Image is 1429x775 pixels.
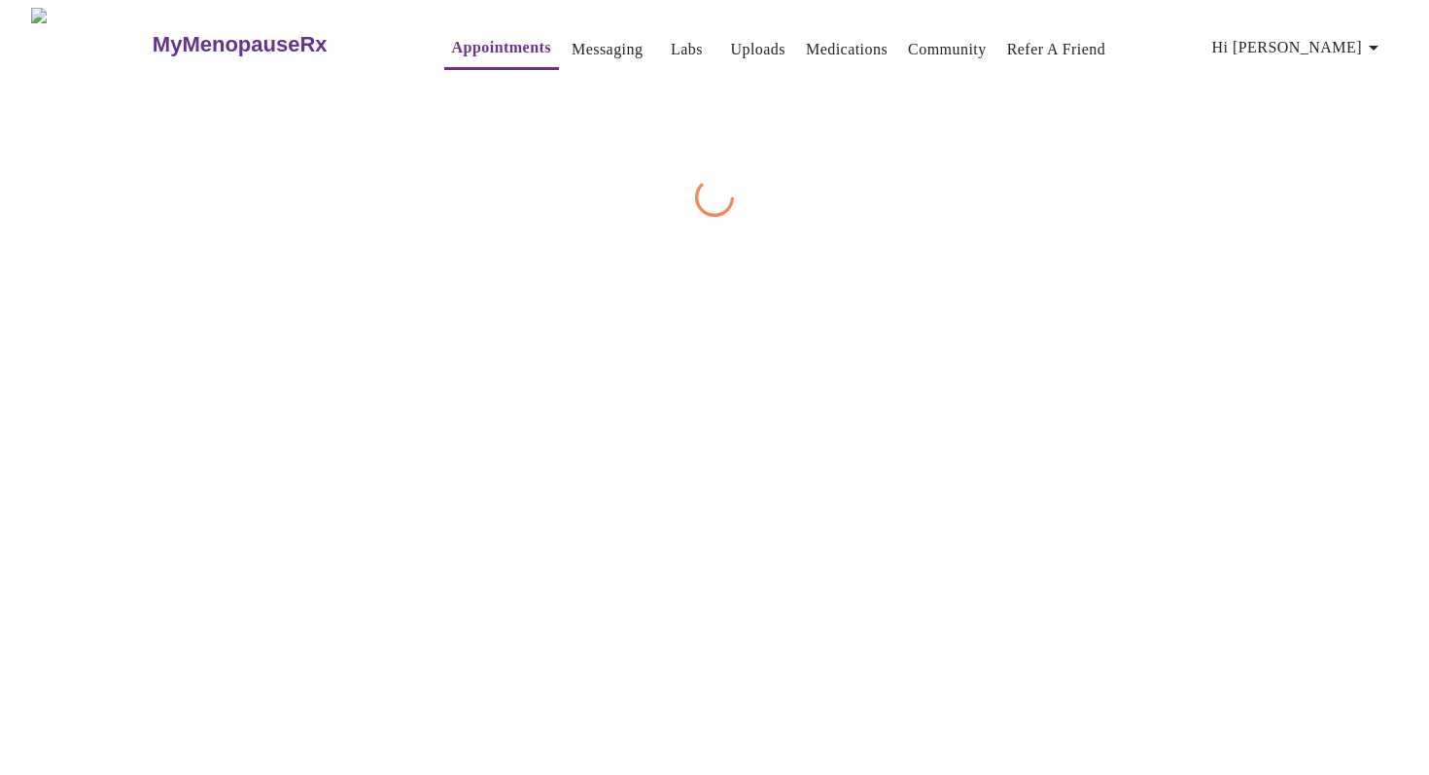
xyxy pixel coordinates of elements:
img: MyMenopauseRx Logo [31,8,150,81]
button: Appointments [444,28,559,70]
button: Community [900,30,994,69]
a: Medications [806,36,888,63]
button: Messaging [564,30,650,69]
span: Hi [PERSON_NAME] [1212,34,1385,61]
a: MyMenopauseRx [150,11,404,79]
a: Uploads [730,36,785,63]
button: Uploads [722,30,793,69]
a: Community [908,36,987,63]
a: Labs [671,36,703,63]
a: Appointments [452,34,551,61]
button: Medications [798,30,895,69]
button: Hi [PERSON_NAME] [1204,28,1393,67]
a: Refer a Friend [1007,36,1106,63]
h3: MyMenopauseRx [153,32,328,57]
button: Labs [655,30,717,69]
button: Refer a Friend [999,30,1114,69]
a: Messaging [572,36,643,63]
